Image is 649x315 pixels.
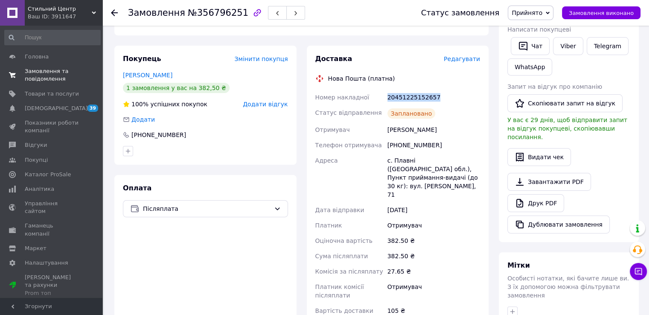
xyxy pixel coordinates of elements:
div: [PERSON_NAME] [386,122,482,137]
span: Відгуки [25,141,47,149]
div: 1 замовлення у вас на 382,50 ₴ [123,83,230,93]
span: Покупець [123,55,161,63]
span: Додати відгук [243,101,288,108]
span: Оплата [123,184,151,192]
span: Отримувач [315,126,350,133]
span: Головна [25,53,49,61]
span: Комісія за післяплату [315,268,383,275]
span: Змінити покупця [235,55,288,62]
div: Статус замовлення [421,9,500,17]
button: Видати чек [507,148,571,166]
div: Ваш ID: 3911647 [28,13,102,20]
button: Чат з покупцем [630,263,647,280]
span: Маркет [25,245,47,252]
span: Мітки [507,261,530,269]
span: Замовлення виконано [569,10,634,16]
input: Пошук [4,30,101,45]
a: Завантажити PDF [507,173,591,191]
span: Показники роботи компанії [25,119,79,134]
div: 382.50 ₴ [386,233,482,248]
span: Налаштування [25,259,68,267]
span: Адреса [315,157,338,164]
span: Доставка [315,55,352,63]
span: Статус відправлення [315,109,382,116]
span: Прийнято [512,9,542,16]
button: Дублювати замовлення [507,216,610,233]
div: [DATE] [386,202,482,218]
span: Аналітика [25,185,54,193]
span: 100% [131,101,148,108]
div: Заплановано [387,108,436,119]
a: Viber [553,37,583,55]
button: Чат [511,37,550,55]
a: Telegram [587,37,629,55]
button: Замовлення виконано [562,6,640,19]
span: 39 [87,105,98,112]
div: Отримувач [386,279,482,303]
a: Друк PDF [507,194,564,212]
span: Платник комісії післяплати [315,283,364,299]
span: Номер накладної [315,94,370,101]
div: успішних покупок [123,100,207,108]
span: [DEMOGRAPHIC_DATA] [25,105,88,112]
span: Платник [315,222,342,229]
span: Покупці [25,156,48,164]
a: WhatsApp [507,58,552,76]
span: Післяплата [143,204,271,213]
span: №356796251 [188,8,248,18]
span: Особисті нотатки, які бачите лише ви. З їх допомогою можна фільтрувати замовлення [507,275,629,299]
div: Нова Пошта (платна) [326,74,397,83]
div: с. Плавні ([GEOGRAPHIC_DATA] обл.), Пункт приймання-видачі (до 30 кг): вул. [PERSON_NAME], 71 [386,153,482,202]
div: [PHONE_NUMBER] [131,131,187,139]
span: Управління сайтом [25,200,79,215]
span: У вас є 29 днів, щоб відправити запит на відгук покупцеві, скопіювавши посилання. [507,117,627,140]
span: Вартість доставки [315,307,373,314]
span: Дата відправки [315,207,364,213]
a: [PERSON_NAME] [123,72,172,79]
span: Написати покупцеві [507,26,571,33]
span: Додати [131,116,155,123]
button: Скопіювати запит на відгук [507,94,623,112]
span: Сума післяплати [315,253,368,260]
span: Замовлення [128,8,185,18]
span: Товари та послуги [25,90,79,98]
div: Prom топ [25,289,79,297]
span: [PERSON_NAME] та рахунки [25,274,79,297]
span: Стильний Центр [28,5,92,13]
span: Оціночна вартість [315,237,373,244]
div: 27.65 ₴ [386,264,482,279]
span: Запит на відгук про компанію [507,83,602,90]
div: Повернутися назад [111,9,118,17]
div: Отримувач [386,218,482,233]
span: Телефон отримувача [315,142,382,149]
span: Редагувати [444,55,480,62]
div: [PHONE_NUMBER] [386,137,482,153]
span: Замовлення та повідомлення [25,67,79,83]
span: Каталог ProSale [25,171,71,178]
div: 20451225152657 [386,90,482,105]
div: 382.50 ₴ [386,248,482,264]
span: Гаманець компанії [25,222,79,237]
